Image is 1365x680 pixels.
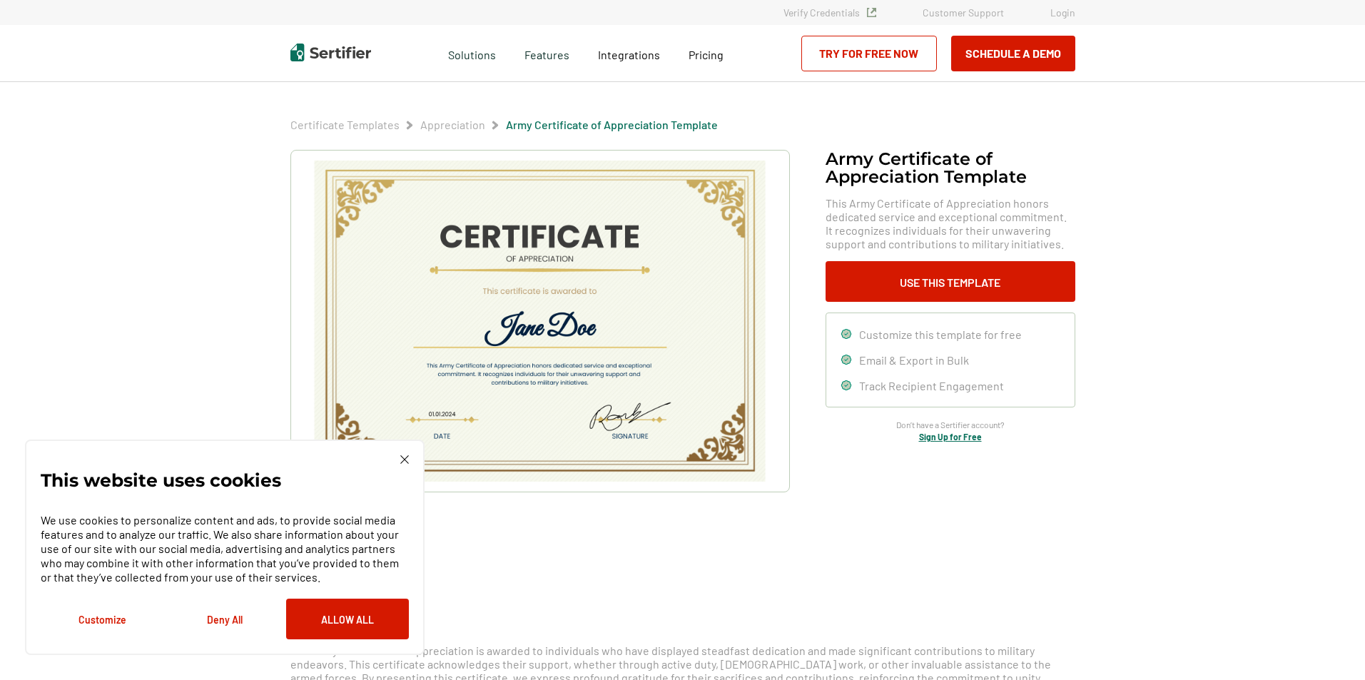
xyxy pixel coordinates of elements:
[41,599,163,639] button: Customize
[1294,612,1365,680] iframe: Chat Widget
[919,432,982,442] a: Sign Up for Free
[689,44,724,62] a: Pricing
[41,473,281,487] p: This website uses cookies
[826,150,1075,186] h1: Army Certificate of Appreciation​ Template
[867,8,876,17] img: Verified
[598,48,660,61] span: Integrations
[689,48,724,61] span: Pricing
[41,513,409,584] p: We use cookies to personalize content and ads, to provide social media features and to analyze ou...
[783,6,876,19] a: Verify Credentials
[290,118,400,132] span: Certificate Templates
[448,44,496,62] span: Solutions
[420,118,485,132] span: Appreciation
[290,44,371,61] img: Sertifier | Digital Credentialing Platform
[313,161,766,482] img: Army Certificate of Appreciation​ Template
[826,196,1075,250] span: This Army Certificate of Appreciation honors dedicated service and exceptional commitment. It rec...
[286,599,409,639] button: Allow All
[290,118,400,131] a: Certificate Templates
[400,455,409,464] img: Cookie Popup Close
[506,118,718,132] span: Army Certificate of Appreciation​ Template
[1050,6,1075,19] a: Login
[163,599,286,639] button: Deny All
[420,118,485,131] a: Appreciation
[598,44,660,62] a: Integrations
[951,36,1075,71] button: Schedule a Demo
[859,353,969,367] span: Email & Export in Bulk
[506,118,718,131] a: Army Certificate of Appreciation​ Template
[923,6,1004,19] a: Customer Support
[896,418,1005,432] span: Don’t have a Sertifier account?
[524,44,569,62] span: Features
[801,36,937,71] a: Try for Free Now
[859,379,1004,392] span: Track Recipient Engagement
[290,118,718,132] div: Breadcrumb
[826,261,1075,302] button: Use This Template
[859,328,1022,341] span: Customize this template for free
